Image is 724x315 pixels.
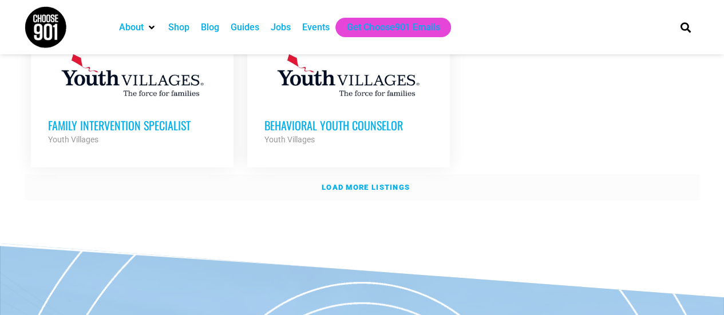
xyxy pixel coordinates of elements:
[113,18,163,37] div: About
[322,183,410,192] strong: Load more listings
[25,174,700,201] a: Load more listings
[264,118,433,133] h3: Behavioral Youth Counselor
[48,135,98,144] strong: Youth Villages
[48,118,216,133] h3: Family Intervention Specialist
[676,18,695,37] div: Search
[247,32,450,164] a: Behavioral Youth Counselor Youth Villages
[201,21,219,34] a: Blog
[271,21,291,34] a: Jobs
[302,21,330,34] a: Events
[119,21,144,34] a: About
[264,135,315,144] strong: Youth Villages
[31,32,234,164] a: Family Intervention Specialist Youth Villages
[168,21,189,34] a: Shop
[347,21,440,34] a: Get Choose901 Emails
[231,21,259,34] a: Guides
[113,18,660,37] nav: Main nav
